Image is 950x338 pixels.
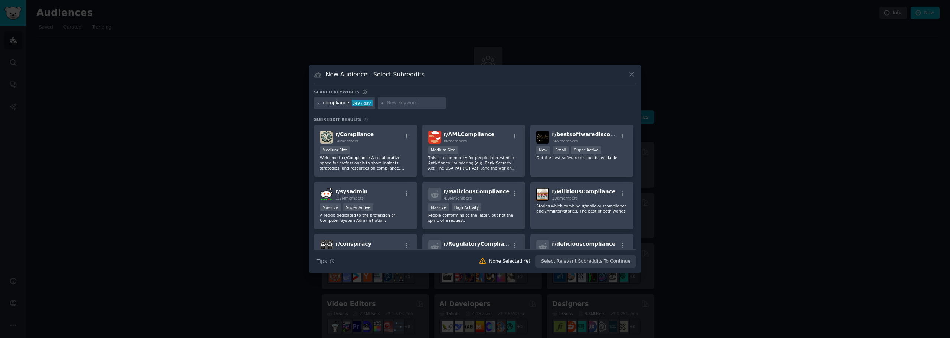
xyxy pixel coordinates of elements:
span: r/ AMLCompliance [444,131,495,137]
div: 849 / day [352,100,373,106]
span: r/ bestsoftwarediscounts [552,131,623,137]
h3: Search keywords [314,89,360,95]
div: Massive [320,203,341,211]
img: sysadmin [320,188,333,201]
p: People conforming to the letter, but not the spirit, of a request. [428,213,520,223]
img: MilitiousCompliance [536,188,549,201]
span: r/ MaliciousCompliance [444,188,510,194]
h3: New Audience - Select Subreddits [326,70,425,78]
p: Welcome to r/Compliance A collaborative space for professionals to share insights, strategies, an... [320,155,411,171]
div: New [536,146,550,154]
span: 19k members [552,196,577,200]
div: Medium Size [428,146,458,154]
div: Massive [428,203,449,211]
span: r/ sysadmin [335,188,368,194]
span: 8k members [444,139,467,143]
span: 245 members [552,139,578,143]
div: Super Active [571,146,601,154]
span: 651 members [444,248,470,253]
span: 1.2M members [335,196,364,200]
img: conspiracy [320,240,333,253]
span: r/ deliciouscompliance [552,241,616,247]
p: Get the best software discounts available [536,155,628,160]
div: None Selected Yet [489,258,530,265]
p: A reddit dedicated to the profession of Computer System Administration. [320,213,411,223]
span: Tips [317,257,327,265]
span: Subreddit Results [314,117,361,122]
span: r/ Compliance [335,131,374,137]
img: AMLCompliance [428,131,441,144]
p: This is a community for people interested in Anti-Money Laundering (e.g. Bank Secrecy Act, The US... [428,155,520,171]
input: New Keyword [387,100,443,106]
span: 5k members [335,139,359,143]
span: 22 [364,117,369,122]
span: r/ RegulatoryCompliance [444,241,514,247]
span: 2.2M members [335,248,364,253]
span: 250k members [552,248,580,253]
button: Tips [314,255,337,268]
p: Stories which combine /r/maliciouscompliance and /r/militarystories. The best of both worlds. [536,203,628,214]
div: compliance [323,100,349,106]
span: r/ MilitiousCompliance [552,188,615,194]
img: bestsoftwarediscounts [536,131,549,144]
img: Compliance [320,131,333,144]
span: r/ conspiracy [335,241,371,247]
div: Small [553,146,569,154]
span: 4.3M members [444,196,472,200]
div: High Activity [452,203,482,211]
div: Super Active [343,203,373,211]
div: Medium Size [320,146,350,154]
